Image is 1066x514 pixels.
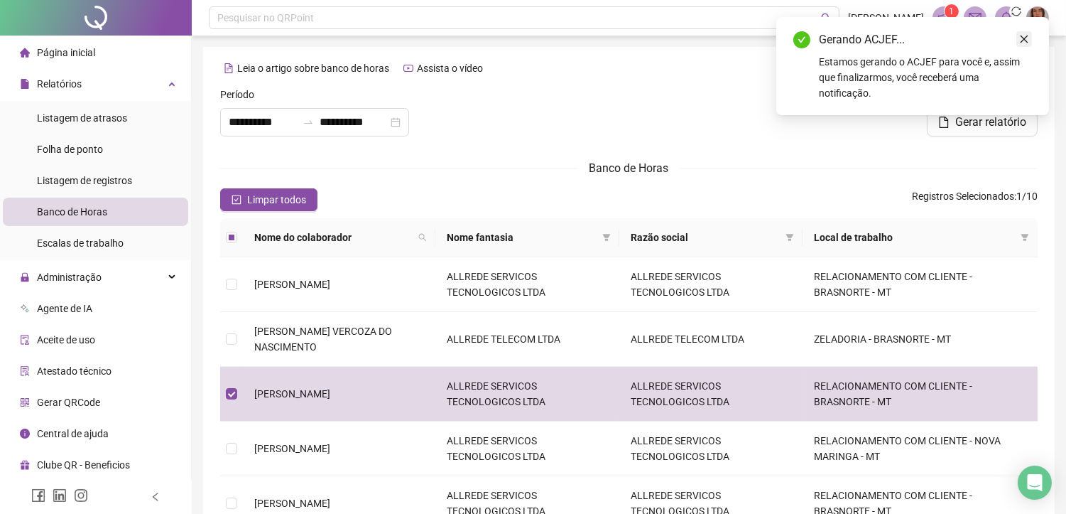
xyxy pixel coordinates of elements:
span: solution [20,366,30,376]
span: Aceite de uso [37,334,95,346]
span: home [20,48,30,58]
span: Folha de ponto [37,144,103,155]
div: Open Intercom Messenger [1018,466,1052,500]
span: Nome do colaborador [254,230,413,245]
span: filter [602,233,611,242]
span: gift [20,460,30,470]
span: filter [599,227,614,248]
span: file-text [224,63,234,73]
span: sync [1009,4,1023,18]
span: bell [1000,11,1013,24]
td: ALLREDE SERVICOS TECNOLOGICOS LTDA [619,367,803,422]
span: [PERSON_NAME] VERCOZA DO NASCIMENTO [254,326,392,353]
span: Central de ajuda [37,428,109,439]
span: Registros Selecionados [912,191,1014,202]
span: [PERSON_NAME] [254,498,330,509]
td: ZELADORIA - BRASNORTE - MT [803,312,1038,367]
span: : 1 / 10 [912,188,1038,211]
span: qrcode [20,397,30,407]
span: to [303,117,314,128]
span: Escalas de trabalho [37,237,124,249]
span: Agente de IA [37,303,92,314]
span: instagram [74,488,88,503]
td: ALLREDE SERVICOS TECNOLOGICOS LTDA [435,422,619,476]
span: Assista o vídeo [417,63,483,74]
span: Administração [37,272,102,283]
td: ALLREDE SERVICOS TECNOLOGICOS LTDA [619,257,803,312]
span: youtube [403,63,413,73]
span: 1 [950,6,954,16]
span: left [151,492,161,502]
span: audit [20,335,30,345]
div: Estamos gerando o ACJEF para você e, assim que finalizarmos, você receberá uma notificação. [819,54,1032,101]
td: RELACIONAMENTO COM CLIENTE - BRASNORTE - MT [803,257,1038,312]
td: ALLREDE SERVICOS TECNOLOGICOS LTDA [435,367,619,422]
td: RELACIONAMENTO COM CLIENTE - NOVA MARINGA - MT [803,422,1038,476]
span: [PERSON_NAME] [848,10,924,26]
span: [PERSON_NAME] [254,279,330,290]
span: close [1019,34,1029,44]
span: Nome fantasia [447,230,597,245]
span: swap-right [303,117,314,128]
span: Relatórios [37,78,82,90]
div: Gerando ACJEF... [819,31,1032,48]
span: filter [1018,227,1032,248]
span: Razão social [631,230,781,245]
span: search [418,233,427,242]
span: filter [785,233,794,242]
span: Listagem de atrasos [37,112,127,124]
span: Atestado técnico [37,365,112,377]
span: search [821,13,832,23]
span: [PERSON_NAME] [254,443,330,454]
span: Banco de Horas [37,206,107,218]
span: Listagem de registros [37,175,132,186]
span: Banco de Horas [589,161,669,175]
span: [PERSON_NAME] [254,388,330,400]
span: filter [1021,233,1029,242]
span: search [415,227,430,248]
span: lock [20,272,30,282]
img: 78555 [1027,7,1048,28]
button: Limpar todos [220,188,317,211]
span: facebook [31,488,45,503]
td: RELACIONAMENTO COM CLIENTE - BRASNORTE - MT [803,367,1038,422]
span: Página inicial [37,47,95,58]
span: linkedin [53,488,67,503]
span: filter [783,227,797,248]
span: Período [220,87,254,102]
span: Limpar todos [247,192,306,208]
td: ALLREDE TELECOM LTDA [435,312,619,367]
span: Clube QR - Beneficios [37,459,130,471]
td: ALLREDE SERVICOS TECNOLOGICOS LTDA [435,257,619,312]
span: notification [937,11,950,24]
span: mail [969,11,981,24]
span: Gerar QRCode [37,397,100,408]
a: Close [1016,31,1032,47]
span: check-circle [793,31,810,48]
td: ALLREDE TELECOM LTDA [619,312,803,367]
span: check-square [232,195,241,205]
span: Local de trabalho [814,230,1015,245]
span: file [20,79,30,89]
span: info-circle [20,429,30,439]
sup: 1 [945,4,959,18]
td: ALLREDE SERVICOS TECNOLOGICOS LTDA [619,422,803,476]
span: Leia o artigo sobre banco de horas [237,63,389,74]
